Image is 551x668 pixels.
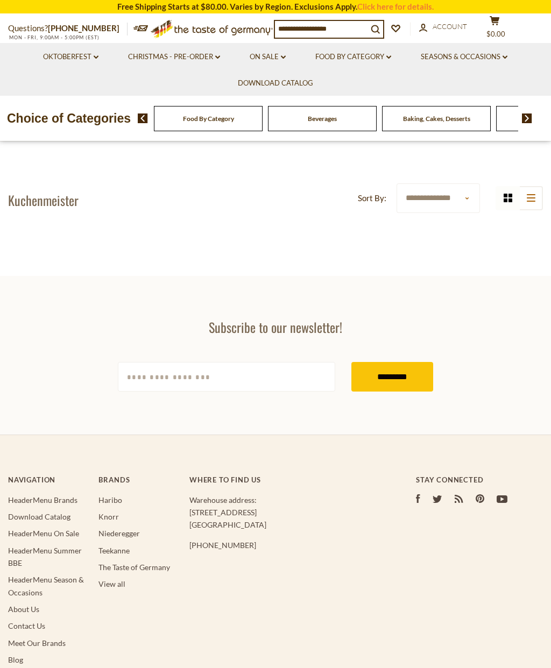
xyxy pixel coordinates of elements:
[98,529,140,538] a: Niederegger
[403,115,470,123] a: Baking, Cakes, Desserts
[358,191,386,205] label: Sort By:
[419,21,467,33] a: Account
[8,575,84,596] a: HeaderMenu Season & Occasions
[8,512,70,521] a: Download Catalog
[478,16,511,42] button: $0.00
[8,34,100,40] span: MON - FRI, 9:00AM - 5:00PM (EST)
[183,115,234,123] a: Food By Category
[48,23,119,33] a: [PHONE_NUMBER]
[189,475,380,484] h4: Where to find us
[250,51,286,63] a: On Sale
[8,192,79,208] h1: Kuchenmeister
[8,546,82,567] a: HeaderMenu Summer BBE
[433,22,467,31] span: Account
[98,512,119,521] a: Knorr
[522,113,532,123] img: next arrow
[98,475,180,484] h4: Brands
[315,51,391,63] a: Food By Category
[8,529,79,538] a: HeaderMenu On Sale
[421,51,507,63] a: Seasons & Occasions
[98,563,170,572] a: The Taste of Germany
[189,494,380,531] p: Warehouse address: [STREET_ADDRESS] [GEOGRAPHIC_DATA]
[118,319,433,335] h3: Subscribe to our newsletter!
[486,30,505,38] span: $0.00
[8,621,45,630] a: Contact Us
[308,115,337,123] a: Beverages
[138,113,148,123] img: previous arrow
[238,77,313,89] a: Download Catalog
[8,495,77,504] a: HeaderMenu Brands
[8,655,23,664] a: Blog
[416,475,543,484] h4: Stay Connected
[8,22,128,35] p: Questions?
[128,51,220,63] a: Christmas - PRE-ORDER
[189,539,380,551] p: [PHONE_NUMBER]
[357,2,434,11] a: Click here for details.
[98,495,122,504] a: Haribo
[98,579,125,588] a: View all
[43,51,98,63] a: Oktoberfest
[98,546,130,555] a: Teekanne
[8,475,90,484] h4: Navigation
[8,605,39,614] a: About Us
[8,638,66,648] a: Meet Our Brands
